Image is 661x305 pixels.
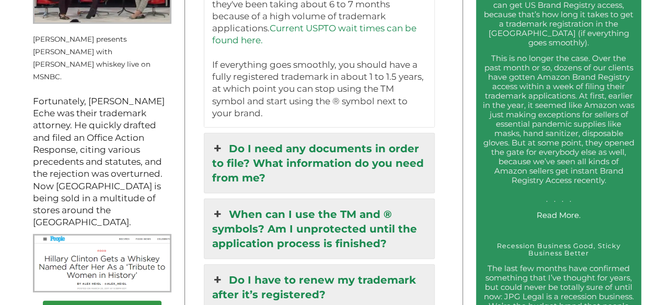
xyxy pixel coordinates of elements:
[33,234,171,292] img: Rodham Rye People Screenshot
[33,35,150,81] small: [PERSON_NAME] presents [PERSON_NAME] with [PERSON_NAME] whiskey live on MSNBC.
[204,133,435,193] a: Do I need any documents in order to file? What information do you need from me?
[212,23,416,45] a: Current USPTO wait times can be found here.
[204,199,435,259] a: When can I use the TM and ® symbols? Am I unprotected until the application process is finished?
[33,95,171,229] p: Fortunately, [PERSON_NAME] Eche was their trademark attorney. He quickly drafted and filed an Off...
[496,242,620,257] a: Recession Business Good, Sticky Business Better
[537,210,581,220] a: Read More.
[482,54,634,204] p: This is no longer the case. Over the past month or so, dozens of our clients have gotten Amazon B...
